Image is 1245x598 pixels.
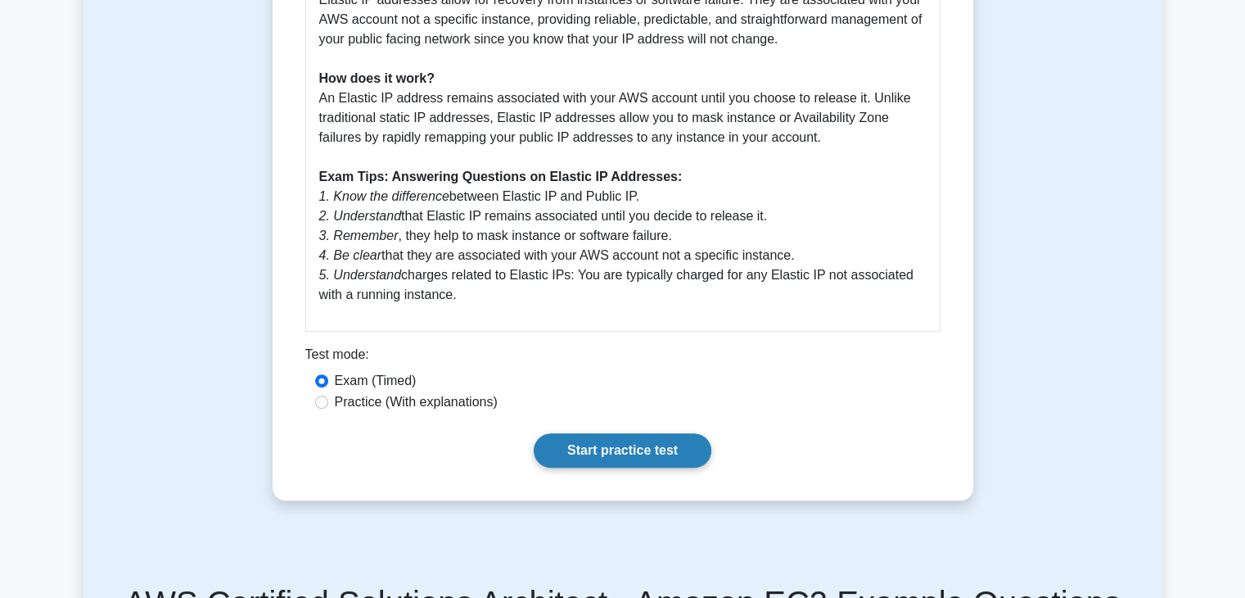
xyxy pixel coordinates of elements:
[319,170,683,183] b: Exam Tips: Answering Questions on Elastic IP Addresses:
[319,71,435,85] b: How does it work?
[319,248,381,262] i: 4. Be clear
[305,345,941,371] div: Test mode:
[319,209,402,223] i: 2. Understand
[335,371,417,391] label: Exam (Timed)
[319,229,399,242] i: 3. Remember
[534,433,711,468] a: Start practice test
[335,392,498,412] label: Practice (With explanations)
[319,268,402,282] i: 5. Understand
[319,189,449,203] i: 1. Know the difference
